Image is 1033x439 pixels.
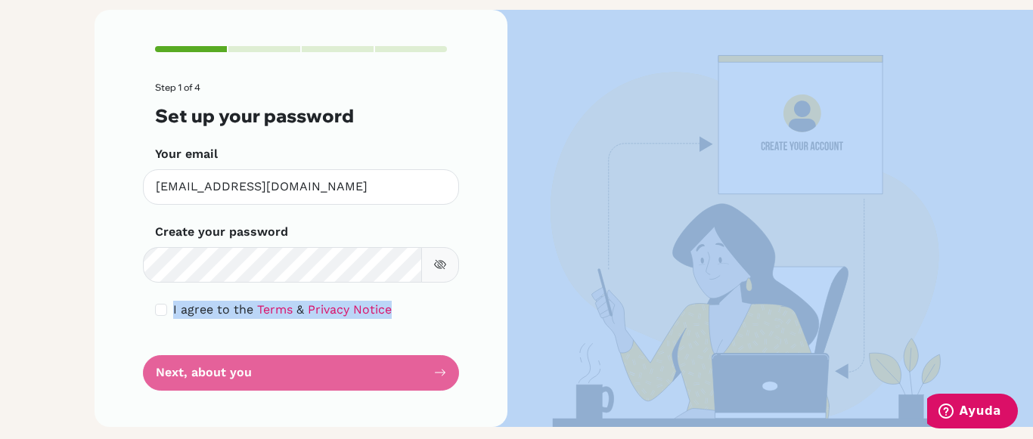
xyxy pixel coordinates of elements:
[927,394,1018,431] iframe: Abre un widget desde donde se puede obtener más información
[308,302,392,317] a: Privacy Notice
[257,302,293,317] a: Terms
[155,82,200,93] span: Step 1 of 4
[143,169,459,205] input: Insert your email*
[155,105,447,127] h3: Set up your password
[155,223,288,241] label: Create your password
[173,302,253,317] span: I agree to the
[155,145,218,163] label: Your email
[296,302,304,317] span: &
